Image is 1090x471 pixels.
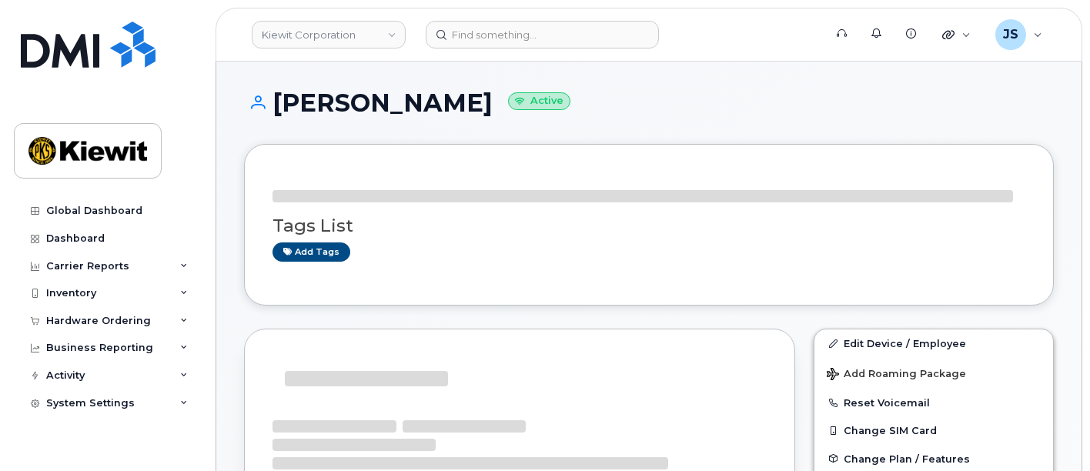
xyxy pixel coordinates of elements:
a: Edit Device / Employee [814,329,1053,357]
small: Active [508,92,570,110]
span: Add Roaming Package [827,368,966,382]
h1: [PERSON_NAME] [244,89,1054,116]
button: Add Roaming Package [814,357,1053,389]
button: Change SIM Card [814,416,1053,444]
h3: Tags List [272,216,1025,235]
button: Reset Voicemail [814,389,1053,416]
span: Change Plan / Features [844,453,970,464]
a: Add tags [272,242,350,262]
